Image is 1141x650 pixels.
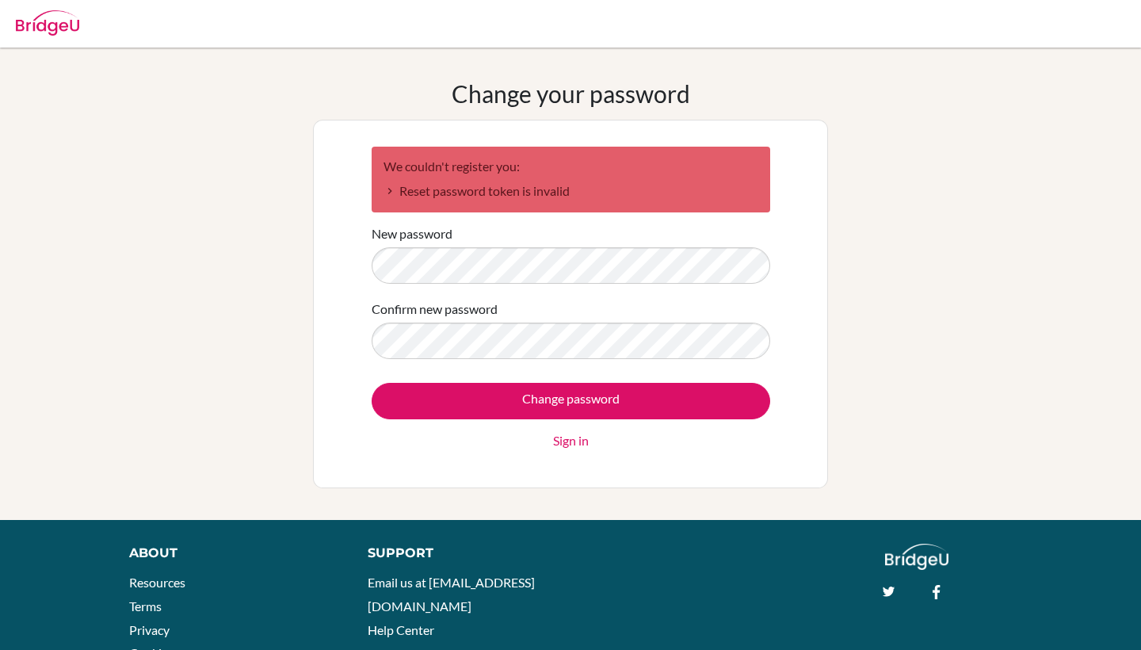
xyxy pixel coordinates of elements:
[129,598,162,614] a: Terms
[129,622,170,637] a: Privacy
[553,431,589,450] a: Sign in
[384,182,758,201] li: Reset password token is invalid
[129,575,185,590] a: Resources
[368,575,535,614] a: Email us at [EMAIL_ADDRESS][DOMAIN_NAME]
[452,79,690,108] h1: Change your password
[372,224,452,243] label: New password
[372,300,498,319] label: Confirm new password
[368,544,555,563] div: Support
[368,622,434,637] a: Help Center
[384,159,758,174] h2: We couldn't register you:
[372,383,770,419] input: Change password
[16,10,79,36] img: Bridge-U
[129,544,332,563] div: About
[885,544,949,570] img: logo_white@2x-f4f0deed5e89b7ecb1c2cc34c3e3d731f90f0f143d5ea2071677605dd97b5244.png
